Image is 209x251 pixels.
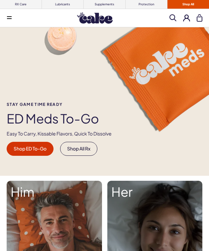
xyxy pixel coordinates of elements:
strong: Him [11,185,98,199]
h1: ED Meds to-go [7,112,134,125]
span: Stay Game time ready [7,102,134,107]
strong: Her [111,185,199,199]
img: Hello Cake [77,12,113,24]
p: Easy To Carry, Kissable Flavors, Quick To Dissolve [7,130,134,137]
a: Shop All Rx [60,142,97,156]
a: Shop ED To-Go [7,142,53,156]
